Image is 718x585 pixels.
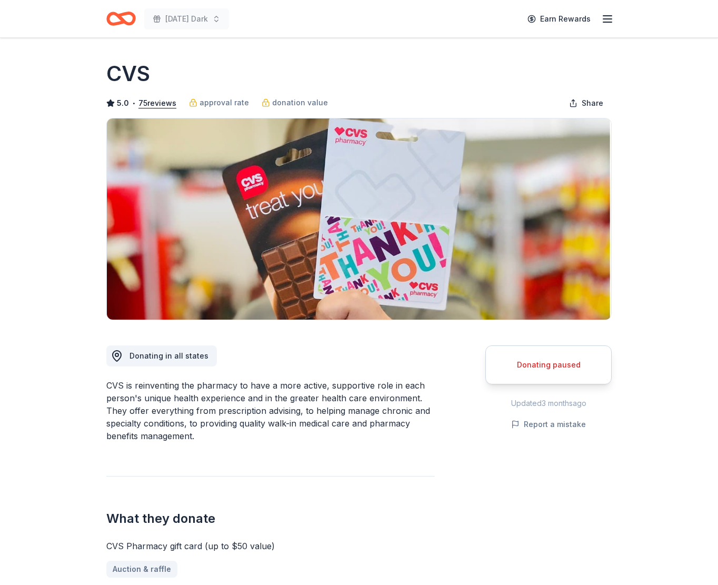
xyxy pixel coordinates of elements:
[129,351,208,360] span: Donating in all states
[511,418,586,431] button: Report a mistake
[106,59,150,88] h1: CVS
[200,96,249,109] span: approval rate
[107,118,611,320] img: Image for CVS
[582,97,603,110] span: Share
[485,397,612,410] div: Updated 3 months ago
[106,6,136,31] a: Home
[106,561,177,578] a: Auction & raffle
[272,96,328,109] span: donation value
[189,96,249,109] a: approval rate
[165,13,208,25] span: [DATE] Dark
[106,510,435,527] h2: What they donate
[132,99,136,107] span: •
[138,97,176,110] button: 75reviews
[498,359,599,371] div: Donating paused
[521,9,597,28] a: Earn Rewards
[144,8,229,29] button: [DATE] Dark
[106,540,435,552] div: CVS Pharmacy gift card (up to $50 value)
[561,93,612,114] button: Share
[262,96,328,109] a: donation value
[117,97,129,110] span: 5.0
[106,379,435,442] div: CVS is reinventing the pharmacy to have a more active, supportive role in each person's unique he...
